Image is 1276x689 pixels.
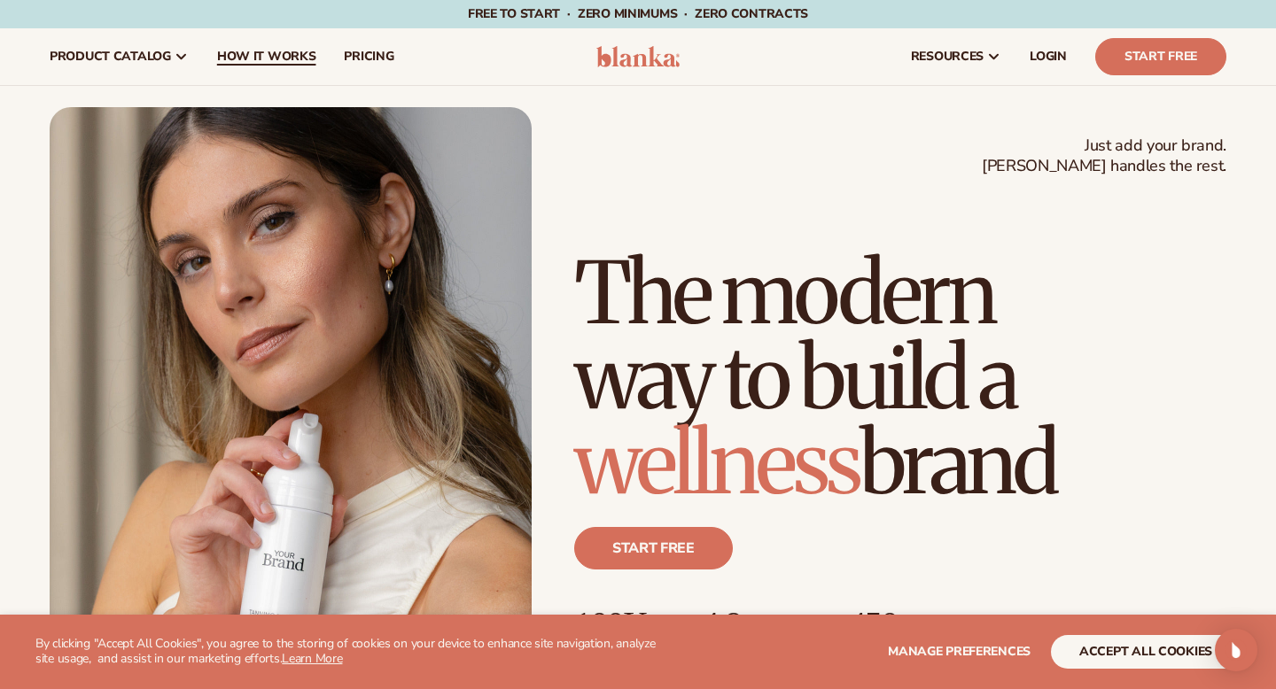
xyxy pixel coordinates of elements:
[574,527,733,569] a: Start free
[1015,28,1081,85] a: LOGIN
[1030,50,1067,64] span: LOGIN
[574,410,860,516] span: wellness
[888,635,1031,669] button: Manage preferences
[888,643,1031,660] span: Manage preferences
[596,46,681,67] img: logo
[574,605,665,644] p: 100K+
[344,50,393,64] span: pricing
[35,28,203,85] a: product catalog
[468,5,808,22] span: Free to start · ZERO minimums · ZERO contracts
[897,28,1015,85] a: resources
[1215,629,1257,671] div: Open Intercom Messenger
[574,251,1226,506] h1: The modern way to build a brand
[330,28,408,85] a: pricing
[282,650,342,667] a: Learn More
[1095,38,1226,75] a: Start Free
[982,135,1226,177] span: Just add your brand. [PERSON_NAME] handles the rest.
[50,50,171,64] span: product catalog
[1051,635,1241,669] button: accept all cookies
[911,50,984,64] span: resources
[203,28,331,85] a: How It Works
[848,605,982,644] p: 450+
[701,605,813,644] p: 4.9
[35,637,666,667] p: By clicking "Accept All Cookies", you agree to the storing of cookies on your device to enhance s...
[217,50,316,64] span: How It Works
